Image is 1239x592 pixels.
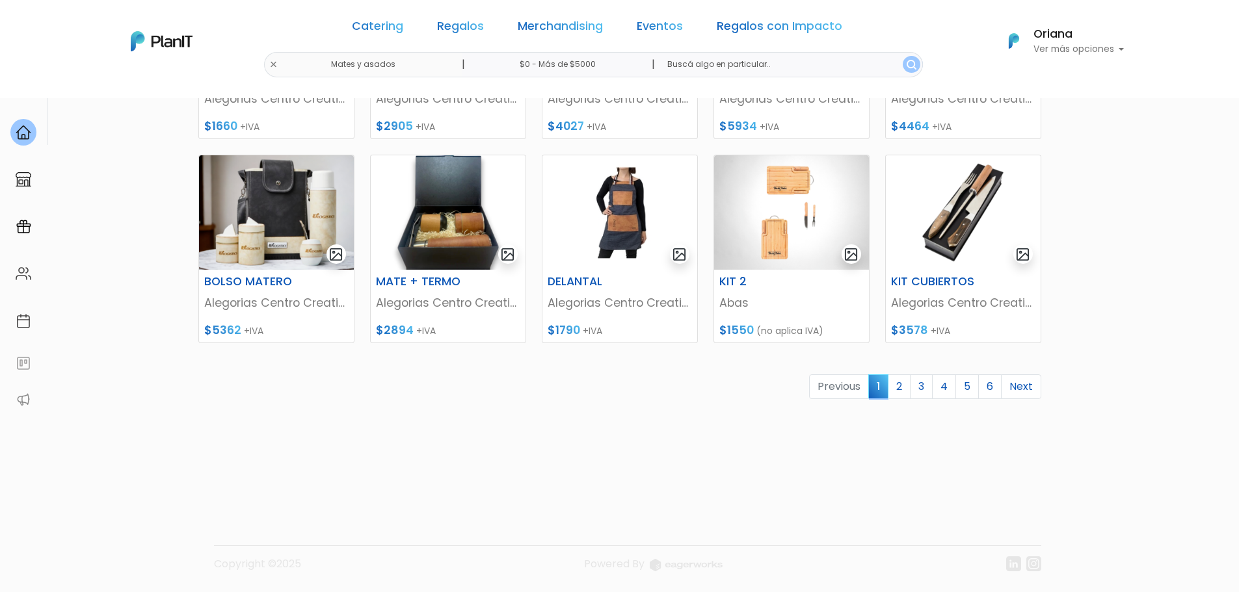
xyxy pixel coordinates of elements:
p: Alegorias Centro Creativo [548,294,692,311]
img: marketplace-4ceaa7011d94191e9ded77b95e3339b90024bf715f7c57f8cf31f2d8c509eaba.svg [16,172,31,187]
a: gallery-light KIT CUBIERTOS Alegorias Centro Creativo $3578 +IVA [885,155,1041,343]
img: close-6986928ebcb1d6c9903e3b54e860dbc4d054630f23adef3a32610726dff6a82b.svg [269,60,278,69]
img: home-e721727adea9d79c4d83392d1f703f7f8bce08238fde08b1acbfd93340b81755.svg [16,125,31,140]
span: +IVA [244,324,263,337]
a: Next [1001,374,1041,399]
img: thumb_Captura_de_pantalla_2022-10-19_144807.jpg [542,155,697,270]
a: 6 [978,374,1002,399]
h6: KIT CUBIERTOS [883,275,990,289]
a: gallery-light BOLSO MATERO Alegorias Centro Creativo $5362 +IVA [198,155,354,343]
span: $1550 [719,322,754,338]
a: Merchandising [518,21,603,36]
a: Eventos [637,21,683,36]
p: Abas [719,294,864,311]
span: +IVA [587,120,606,133]
img: thumb_2000___2000-Photoroom__50_.png [371,155,526,270]
a: 4 [932,374,956,399]
span: $4027 [548,118,584,134]
span: +IVA [931,324,950,337]
img: PlanIt Logo [1000,27,1028,55]
a: Regalos con Impacto [717,21,842,36]
i: send [221,195,247,211]
span: +IVA [932,120,952,133]
i: insert_emoticon [198,195,221,211]
span: (no aplica IVA) [756,324,823,337]
span: $2905 [376,118,413,134]
img: feedback-78b5a0c8f98aac82b08bfc38622c3050aee476f2c9584af64705fc4e61158814.svg [16,355,31,371]
div: PLAN IT Ya probaste PlanitGO? Vas a poder automatizarlas acciones de todo el año. Escribinos para... [34,91,229,173]
span: ¡Escríbenos! [68,198,198,211]
button: PlanIt Logo Oriana Ver más opciones [992,24,1125,58]
a: Regalos [437,21,484,36]
h6: MATE + TERMO [368,275,475,289]
p: Ya probaste PlanitGO? Vas a poder automatizarlas acciones de todo el año. Escribinos para saber más! [46,120,217,162]
img: logo_eagerworks-044938b0bf012b96b195e05891a56339191180c2d98ce7df62ca656130a436fa.svg [650,559,723,571]
p: Alegorias Centro Creativo [376,294,520,311]
img: gallery-light [328,247,343,262]
a: gallery-light MATE + TERMO Alegorias Centro Creativo $2894 +IVA [370,155,526,343]
span: $5934 [719,118,757,134]
img: gallery-light [844,247,859,262]
span: J [131,78,157,104]
p: Alegorias Centro Creativo [204,90,349,107]
img: gallery-light [1015,247,1030,262]
img: gallery-light [500,247,515,262]
span: +IVA [583,324,602,337]
h6: BOLSO MATERO [196,275,303,289]
img: thumb_Captura_de_pantalla_2023-08-31_132438-PhotoRoom.png [886,155,1041,270]
a: gallery-light DELANTAL Alegorias Centro Creativo $1790 +IVA [542,155,698,343]
p: Copyright ©2025 [214,556,301,582]
img: people-662611757002400ad9ed0e3c099ab2801c6687ba6c219adb57efc949bc21e19d.svg [16,266,31,281]
span: +IVA [416,324,436,337]
img: search_button-432b6d5273f82d61273b3651a40e1bd1b912527efae98b1b7a1b2c0702e16a8d.svg [907,60,916,70]
span: $1660 [204,118,237,134]
img: instagram-7ba2a2629254302ec2a9470e65da5de918c9f3c9a63008f8abed3140a32961bf.svg [1026,556,1041,571]
strong: PLAN IT [46,105,83,116]
div: J [34,78,229,104]
input: Buscá algo en particular.. [657,52,923,77]
img: linkedin-cc7d2dbb1a16aff8e18f147ffe980d30ddd5d9e01409788280e63c91fc390ff4.svg [1006,556,1021,571]
a: 5 [955,374,979,399]
img: campaigns-02234683943229c281be62815700db0a1741e53638e28bf9629b52c665b00959.svg [16,219,31,235]
img: user_04fe99587a33b9844688ac17b531be2b.png [105,78,131,104]
span: 1 [868,374,888,398]
p: Alegorias Centro Creativo [548,90,692,107]
p: Alegorias Centro Creativo [204,294,349,311]
i: keyboard_arrow_down [202,99,221,118]
p: Ver más opciones [1033,45,1125,54]
span: +IVA [416,120,435,133]
h6: DELANTAL [540,275,646,289]
span: translation missing: es.layouts.footer.powered_by [584,556,645,571]
p: | [652,57,655,72]
p: Alegorias Centro Creativo [719,90,864,107]
span: +IVA [760,120,779,133]
a: gallery-light KIT 2 Abas $1550 (no aplica IVA) [713,155,870,343]
span: $5362 [204,322,241,338]
span: $1790 [548,322,580,338]
img: thumb_Captura_de_pantalla_2023-08-30_155400-PhotoRoom__1_.png [199,155,354,270]
img: thumb_WhatsApp_Image_2023-06-30_at_16.24.56-PhotoRoom.png [714,155,869,270]
p: | [462,57,465,72]
p: Alegorias Centro Creativo [891,294,1035,311]
p: Alegorias Centro Creativo [891,90,1035,107]
img: user_d58e13f531133c46cb30575f4d864daf.jpeg [118,65,144,91]
p: Alegorias Centro Creativo [376,90,520,107]
span: $3578 [891,322,928,338]
img: calendar-87d922413cdce8b2cf7b7f5f62616a5cf9e4887200fb71536465627b3292af00.svg [16,313,31,329]
img: gallery-light [672,247,687,262]
span: $2894 [376,322,414,338]
img: PlanIt Logo [131,31,193,51]
h6: Oriana [1033,29,1125,40]
img: partners-52edf745621dab592f3b2c58e3bca9d71375a7ef29c3b500c9f145b62cc070d4.svg [16,392,31,407]
span: $4464 [891,118,929,134]
a: Catering [352,21,403,36]
h6: KIT 2 [712,275,818,289]
span: +IVA [240,120,260,133]
a: 2 [888,374,911,399]
a: Powered By [584,556,723,582]
a: 3 [910,374,933,399]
